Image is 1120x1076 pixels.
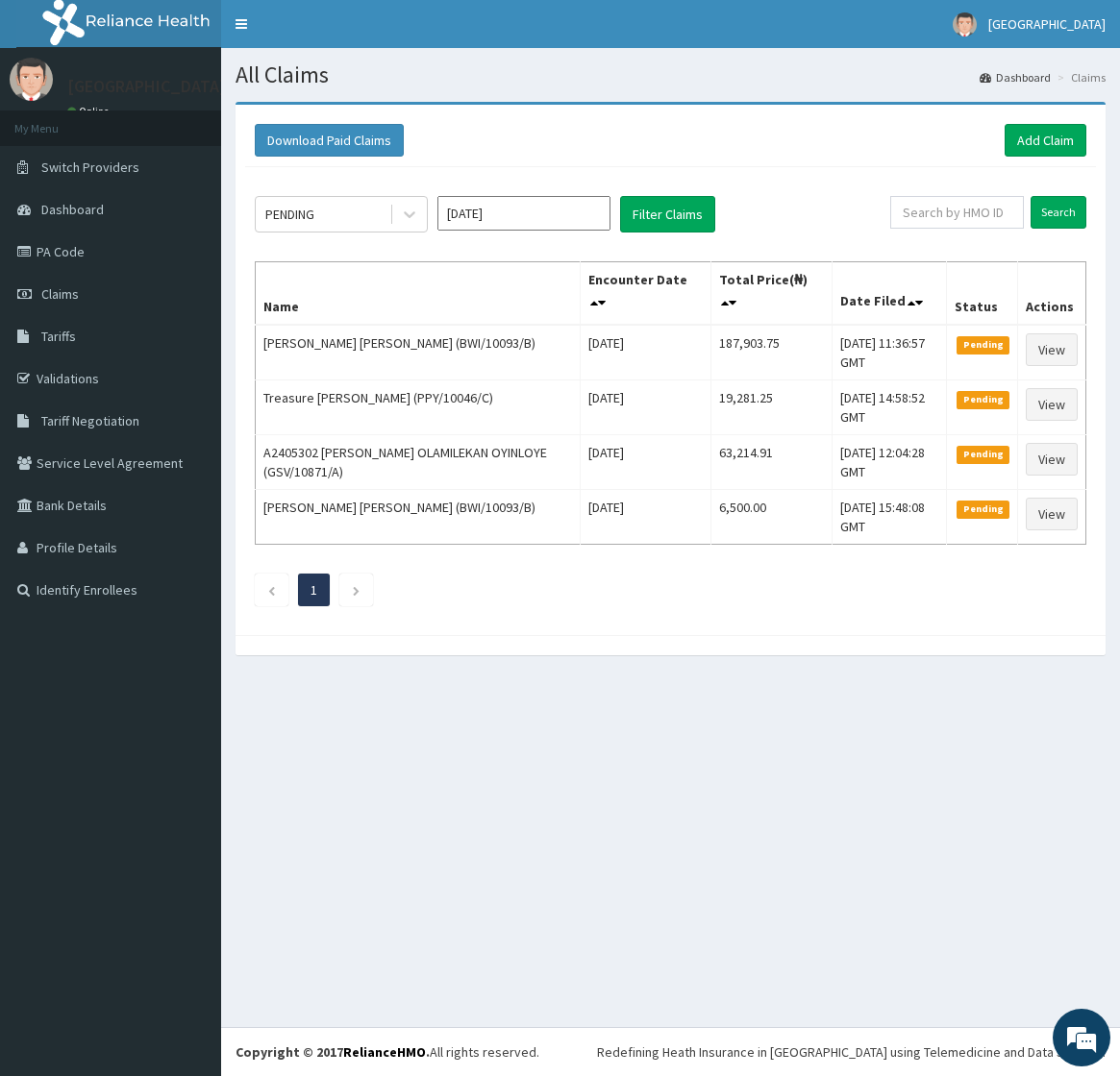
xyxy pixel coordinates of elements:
a: View [1026,333,1078,366]
td: [DATE] [580,325,710,380]
button: Filter Claims [620,196,715,232]
p: [GEOGRAPHIC_DATA] [67,78,226,95]
button: Download Paid Claims [255,124,404,157]
div: PENDING [265,205,314,224]
footer: All rights reserved. [221,1027,1120,1076]
h1: All Claims [236,62,1106,87]
span: Dashboard [41,201,104,218]
td: [PERSON_NAME] [PERSON_NAME] (BWI/10093/B) [256,490,581,545]
span: Tariffs [41,328,76,345]
input: Select Month and Year [437,196,610,231]
span: [GEOGRAPHIC_DATA] [988,15,1106,33]
span: Claims [41,285,79,303]
a: Previous page [267,581,276,599]
td: [DATE] 14:58:52 GMT [833,380,947,435]
img: User Image [10,58,53,101]
a: Add Claim [1005,124,1086,157]
div: Redefining Heath Insurance in [GEOGRAPHIC_DATA] using Telemedicine and Data Science! [597,1042,1106,1062]
span: Pending [957,501,1009,518]
td: 6,500.00 [710,490,832,545]
td: [DATE] 12:04:28 GMT [833,435,947,490]
th: Actions [1017,262,1085,326]
th: Name [256,262,581,326]
td: 187,903.75 [710,325,832,380]
td: [DATE] 15:48:08 GMT [833,490,947,545]
a: View [1026,443,1078,476]
td: [DATE] [580,490,710,545]
strong: Copyright © 2017 . [236,1043,430,1061]
a: Dashboard [980,69,1051,86]
th: Status [947,262,1018,326]
a: Page 1 is your current page [311,581,317,599]
span: Pending [957,446,1009,463]
td: 63,214.91 [710,435,832,490]
span: Switch Providers [41,159,139,176]
td: [DATE] 11:36:57 GMT [833,325,947,380]
td: [DATE] [580,380,710,435]
td: Treasure [PERSON_NAME] (PPY/10046/C) [256,380,581,435]
td: [PERSON_NAME] [PERSON_NAME] (BWI/10093/B) [256,325,581,380]
td: 19,281.25 [710,380,832,435]
a: View [1026,498,1078,530]
th: Total Price(₦) [710,262,832,326]
th: Encounter Date [580,262,710,326]
span: Pending [957,336,1009,354]
a: Online [67,105,113,118]
a: RelianceHMO [343,1043,426,1061]
td: A2405302 [PERSON_NAME] OLAMILEKAN OYINLOYE (GSV/10871/A) [256,435,581,490]
span: Tariff Negotiation [41,412,139,429]
li: Claims [1053,69,1106,86]
input: Search by HMO ID [890,196,1024,229]
a: View [1026,388,1078,421]
span: Pending [957,391,1009,408]
td: [DATE] [580,435,710,490]
img: User Image [953,12,977,37]
input: Search [1031,196,1086,229]
th: Date Filed [833,262,947,326]
a: Next page [352,581,361,599]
